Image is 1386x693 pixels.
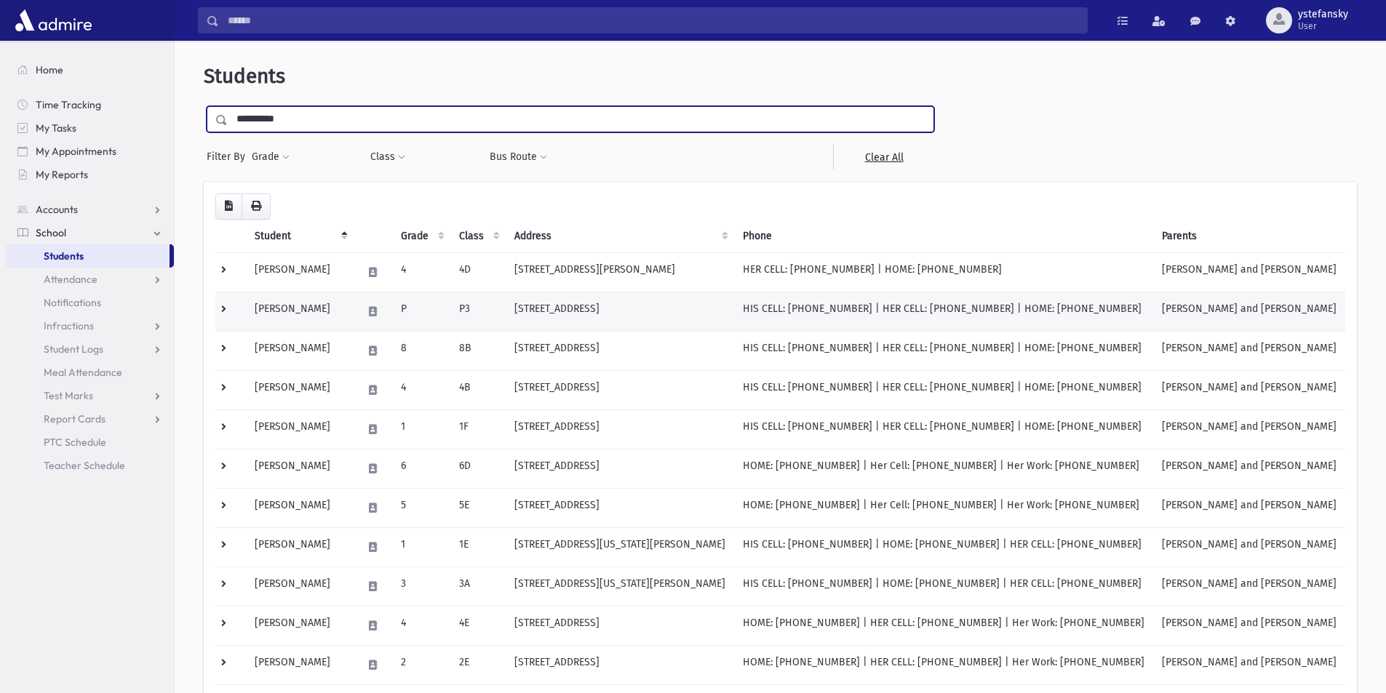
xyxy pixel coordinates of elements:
td: [PERSON_NAME] [246,645,354,684]
td: 1 [392,409,450,449]
td: [PERSON_NAME] [246,409,354,449]
td: [PERSON_NAME] and [PERSON_NAME] [1153,252,1345,292]
td: 1E [450,527,506,566]
span: Home [36,63,63,76]
td: [PERSON_NAME] [246,606,354,645]
td: [PERSON_NAME] [246,370,354,409]
td: 8 [392,331,450,370]
td: 4E [450,606,506,645]
span: Meal Attendance [44,366,122,379]
td: HOME: [PHONE_NUMBER] | HER CELL: [PHONE_NUMBER] | Her Work: [PHONE_NUMBER] [734,645,1153,684]
td: [PERSON_NAME] and [PERSON_NAME] [1153,645,1345,684]
td: [PERSON_NAME] [246,566,354,606]
td: [PERSON_NAME] [246,331,354,370]
td: [PERSON_NAME] [246,527,354,566]
a: Students [6,244,170,268]
a: Notifications [6,291,174,314]
th: Class: activate to sort column ascending [450,220,506,253]
a: Teacher Schedule [6,454,174,477]
td: 4D [450,252,506,292]
button: Print [242,193,271,220]
td: [PERSON_NAME] and [PERSON_NAME] [1153,370,1345,409]
a: Test Marks [6,384,174,407]
td: [PERSON_NAME] and [PERSON_NAME] [1153,331,1345,370]
a: My Reports [6,163,174,186]
td: [STREET_ADDRESS][US_STATE][PERSON_NAME] [506,566,734,606]
input: Search [219,7,1087,33]
th: Grade: activate to sort column ascending [392,220,450,253]
span: Time Tracking [36,98,101,111]
a: Meal Attendance [6,361,174,384]
button: Grade [251,144,290,170]
span: Students [44,249,84,263]
a: Report Cards [6,407,174,430]
td: [STREET_ADDRESS] [506,449,734,488]
td: [PERSON_NAME] and [PERSON_NAME] [1153,292,1345,331]
td: [PERSON_NAME] and [PERSON_NAME] [1153,449,1345,488]
td: 1 [392,527,450,566]
td: [PERSON_NAME] and [PERSON_NAME] [1153,566,1345,606]
span: Attendance [44,273,97,286]
a: Home [6,58,174,81]
td: 2E [450,645,506,684]
span: Student Logs [44,343,103,356]
td: HOME: [PHONE_NUMBER] | Her Cell: [PHONE_NUMBER] | Her Work: [PHONE_NUMBER] [734,488,1153,527]
td: [PERSON_NAME] [246,449,354,488]
span: My Appointments [36,145,116,158]
a: My Appointments [6,140,174,163]
span: User [1298,20,1348,32]
a: School [6,221,174,244]
td: [STREET_ADDRESS][US_STATE][PERSON_NAME] [506,527,734,566]
td: HIS CELL: [PHONE_NUMBER] | HER CELL: [PHONE_NUMBER] | HOME: [PHONE_NUMBER] [734,331,1153,370]
td: [STREET_ADDRESS] [506,370,734,409]
td: [PERSON_NAME] [246,488,354,527]
th: Student: activate to sort column descending [246,220,354,253]
td: 6D [450,449,506,488]
span: My Reports [36,168,88,181]
span: Accounts [36,203,78,216]
span: Test Marks [44,389,93,402]
span: Report Cards [44,412,105,425]
td: 4 [392,606,450,645]
td: [PERSON_NAME] and [PERSON_NAME] [1153,527,1345,566]
td: [PERSON_NAME] and [PERSON_NAME] [1153,606,1345,645]
span: PTC Schedule [44,436,106,449]
td: 4 [392,252,450,292]
a: Time Tracking [6,93,174,116]
td: 3A [450,566,506,606]
td: [PERSON_NAME] [246,252,354,292]
td: [STREET_ADDRESS][PERSON_NAME] [506,252,734,292]
td: HIS CELL: [PHONE_NUMBER] | HER CELL: [PHONE_NUMBER] | HOME: [PHONE_NUMBER] [734,409,1153,449]
a: Infractions [6,314,174,337]
a: Attendance [6,268,174,291]
td: HIS CELL: [PHONE_NUMBER] | HOME: [PHONE_NUMBER] | HER CELL: [PHONE_NUMBER] [734,527,1153,566]
td: 1F [450,409,506,449]
a: Student Logs [6,337,174,361]
a: PTC Schedule [6,430,174,454]
a: My Tasks [6,116,174,140]
a: Clear All [833,144,934,170]
button: Class [370,144,406,170]
img: AdmirePro [12,6,95,35]
td: HOME: [PHONE_NUMBER] | HER CELL: [PHONE_NUMBER] | Her Work: [PHONE_NUMBER] [734,606,1153,645]
td: HIS CELL: [PHONE_NUMBER] | HER CELL: [PHONE_NUMBER] | HOME: [PHONE_NUMBER] [734,370,1153,409]
td: 5E [450,488,506,527]
th: Parents [1153,220,1345,253]
td: HIS CELL: [PHONE_NUMBER] | HER CELL: [PHONE_NUMBER] | HOME: [PHONE_NUMBER] [734,292,1153,331]
td: [STREET_ADDRESS] [506,645,734,684]
td: [PERSON_NAME] and [PERSON_NAME] [1153,488,1345,527]
td: [PERSON_NAME] [246,292,354,331]
th: Address: activate to sort column ascending [506,220,734,253]
td: 4 [392,370,450,409]
span: Notifications [44,296,101,309]
td: 5 [392,488,450,527]
td: [STREET_ADDRESS] [506,292,734,331]
td: 6 [392,449,450,488]
th: Phone [734,220,1153,253]
td: P [392,292,450,331]
span: Infractions [44,319,94,332]
td: 3 [392,566,450,606]
a: Accounts [6,198,174,221]
td: HER CELL: [PHONE_NUMBER] | HOME: [PHONE_NUMBER] [734,252,1153,292]
span: School [36,226,66,239]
